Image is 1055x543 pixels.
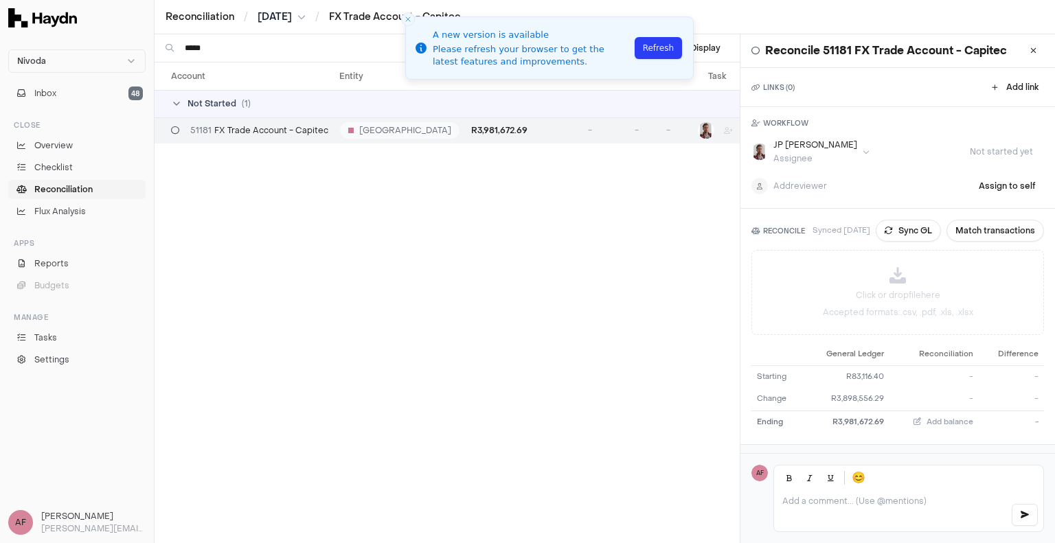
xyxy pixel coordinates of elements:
a: Reconciliation [166,10,234,24]
span: - [969,393,973,404]
span: Tasks [34,332,57,344]
button: Italic (Ctrl+I) [800,468,819,487]
span: Add balance [927,417,973,427]
span: / [241,10,251,23]
div: Assignee [773,153,857,164]
p: Click or drop file here [856,289,940,301]
div: Close [8,114,146,136]
img: JP Smit [751,143,768,160]
button: Inbox48 [8,84,146,103]
span: Overview [34,139,73,152]
td: Starting [751,365,803,388]
span: - [1035,417,1039,427]
button: Bold (Ctrl+B) [780,468,799,487]
span: - [1034,371,1039,382]
div: [GEOGRAPHIC_DATA] [339,122,460,139]
span: [DATE] [258,10,292,24]
nav: breadcrumb [166,10,461,24]
span: Reports [34,257,69,270]
button: Nivoda [8,49,146,73]
div: Manage [8,306,146,328]
span: AF [751,465,768,481]
span: Not Started [188,98,236,109]
a: FX Trade Account - Capitec [329,10,461,24]
img: Haydn Logo [8,8,77,27]
button: Addreviewer [751,178,827,194]
span: / [313,10,322,23]
a: Tasks [8,328,146,347]
span: - [588,125,592,136]
span: Add reviewer [773,181,827,192]
div: R83,116.40 [808,371,884,383]
th: Difference [979,343,1044,365]
span: 😊 [852,470,865,486]
a: Flux Analysis [8,202,146,221]
h3: LINKS ( 0 ) [751,82,795,93]
a: FX Trade Account - Capitec [329,10,461,23]
a: Settings [8,350,146,369]
span: 51181 [190,125,212,136]
a: Reports [8,254,146,273]
button: Match transactions [946,220,1044,242]
th: General Ledger [803,343,889,365]
td: Ending [751,411,803,433]
button: [DATE] [258,10,306,24]
h3: [PERSON_NAME] [41,510,146,522]
span: ( 1 ) [242,98,251,109]
span: - [666,125,670,136]
span: Inbox [34,87,56,100]
button: JP SmitJP [PERSON_NAME]Assignee [751,139,870,164]
div: R3,981,672.69 [808,417,884,428]
h3: WORKFLOW [751,118,1044,128]
span: Reconciliation [34,183,93,196]
img: JP Smit [698,122,714,139]
div: A new version is available [433,28,631,42]
span: Nivoda [17,56,46,67]
button: Assign to self [971,175,1044,197]
th: Account [155,62,334,90]
a: Overview [8,136,146,155]
p: Accepted formats: .csv, .pdf, .xls, .xlsx [823,307,973,318]
div: JP [PERSON_NAME] [773,139,857,150]
td: R3,981,672.69 [466,117,533,143]
h1: Reconcile 51181 FX Trade Account - Capitec [765,43,1007,59]
span: - [969,371,973,382]
th: Reconciliation [889,343,979,365]
th: Entity [334,62,466,90]
button: Budgets [8,276,146,295]
a: Checklist [8,158,146,177]
h3: RECONCILE [751,226,805,236]
span: - [635,125,639,136]
div: Apps [8,232,146,254]
span: Not started yet [959,146,1044,157]
span: Flux Analysis [34,205,86,218]
button: Close toast [401,12,415,26]
span: Settings [34,354,69,366]
th: Task [692,62,753,90]
div: Please refresh your browser to get the latest features and improvements. [433,43,631,68]
p: Synced [DATE] [813,225,870,237]
button: Add balance [914,417,973,428]
button: Refresh [635,37,682,59]
button: Underline (Ctrl+U) [821,468,840,487]
span: Checklist [34,161,73,174]
button: Display [663,37,729,59]
p: [PERSON_NAME][EMAIL_ADDRESS][DOMAIN_NAME] [41,522,146,535]
span: - [1034,393,1039,404]
td: Change [751,388,803,411]
button: Sync GL [876,220,941,242]
span: AF [8,510,33,535]
span: Budgets [34,279,69,292]
span: FX Trade Account - Capitec [190,125,328,136]
button: 😊 [849,468,868,487]
button: Add link [986,79,1044,95]
a: Reconciliation [8,180,146,199]
div: R3,898,556.29 [808,393,884,405]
